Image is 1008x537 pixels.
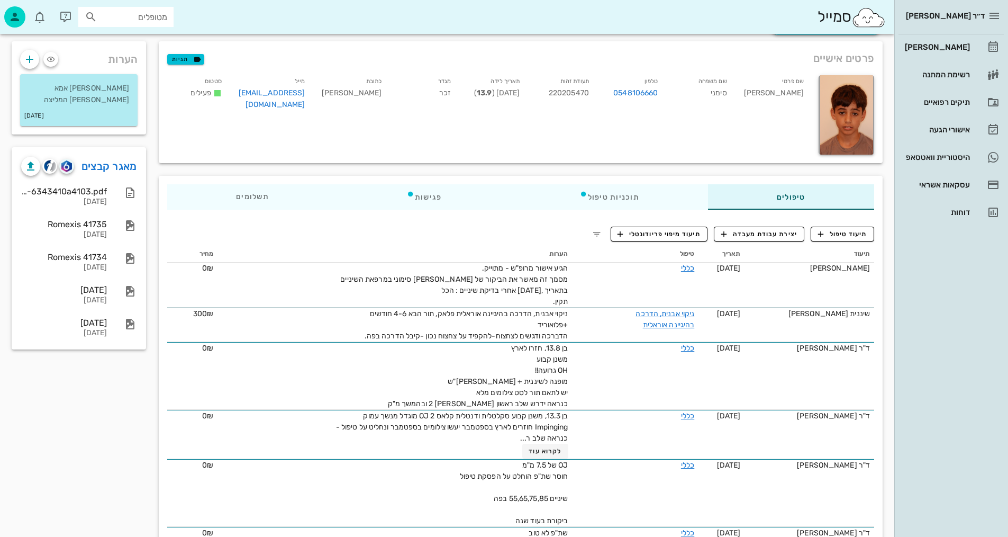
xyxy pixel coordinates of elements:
div: [DATE] [21,230,107,239]
div: זכר [391,73,459,117]
small: תעודת זהות [560,78,589,85]
span: יצירת עבודת מעבדה [721,229,797,239]
div: דוחות [903,208,970,217]
small: סטטוס [205,78,222,85]
a: כללי [681,344,694,353]
small: מייל [295,78,305,85]
img: SmileCloud logo [851,7,886,28]
div: תוכניות טיפול [511,184,708,210]
span: תג [31,8,38,15]
small: שם פרטי [782,78,804,85]
div: [PERSON_NAME] [903,43,970,51]
span: ד״ר [PERSON_NAME] [906,11,985,21]
a: [EMAIL_ADDRESS][DOMAIN_NAME] [239,88,305,109]
small: מגדר [438,78,451,85]
a: רשימת המתנה [898,62,1004,87]
small: תאריך לידה [491,78,520,85]
div: תיקים רפואיים [903,98,970,106]
span: בן 13.3, משנן קבוע סקלטלית ודנטלית קלאס 2 OJ מוגדל מנשך עמוק Impinging חוזרים לארץ בספטמבר יעשו צ... [336,411,568,443]
a: כללי [681,411,694,420]
a: ניקוי אבנית, הדרכה בהיגיינה אוראלית [635,309,694,329]
a: 0548106660 [613,87,658,99]
div: עסקאות אשראי [903,181,970,189]
div: [PERSON_NAME] [749,263,870,274]
a: [PERSON_NAME] [898,34,1004,60]
span: [PERSON_NAME] [322,88,382,97]
span: פעילים [190,88,211,97]
div: רשימת המתנה [903,70,970,79]
span: תיעוד מיפוי פריודונטלי [617,229,701,239]
div: Romexis 41735 [21,219,107,229]
div: טיפולים [708,184,874,210]
img: romexis logo [61,160,71,172]
div: ד"ר [PERSON_NAME] [749,343,870,354]
a: מאגר קבצים [81,158,137,175]
div: היסטוריית וואטסאפ [903,153,970,162]
button: romexis logo [59,159,74,174]
div: פגישות [338,184,511,210]
a: היסטוריית וואטסאפ [898,145,1004,170]
button: לקרוא עוד [522,444,568,459]
span: [DATE] [717,309,741,318]
small: שם משפחה [698,78,727,85]
small: [DATE] [24,110,44,122]
span: תיעוד טיפול [818,229,867,239]
a: עסקאות אשראי [898,172,1004,198]
div: סמייל [818,6,886,29]
div: [DATE] [21,296,107,305]
span: 0₪ [202,411,213,420]
img: cliniview logo [44,160,56,172]
div: סימני [666,73,735,117]
span: 220205470 [549,88,589,97]
a: כללי [681,461,694,470]
span: [DATE] [717,344,741,353]
span: ניקוי אבנית, הדרכה בהיגיינה אוראלית פלאק, תור הבא 4-6 חודשים +פלואוריד הדברכה ודגשים לצחצוח-להקפי... [365,309,568,341]
div: אישורי הגעה [903,126,970,134]
div: [DATE] [21,285,107,295]
button: תגיות [167,54,204,65]
span: 0₪ [202,461,213,470]
span: תשלומים [236,193,269,201]
span: 0₪ [202,264,213,273]
div: [PERSON_NAME] [735,73,812,117]
th: תיעוד [744,246,874,263]
div: [DATE] [21,198,107,207]
div: [DATE] [21,318,107,328]
a: תיקים רפואיים [898,89,1004,115]
small: טלפון [644,78,658,85]
div: הערות [12,41,146,72]
button: יצירת עבודת מעבדה [714,227,804,241]
span: 300₪ [193,309,213,318]
th: מחיר [167,246,217,263]
th: טיפול [573,246,699,263]
span: תגיות [172,55,199,64]
div: שיננית [PERSON_NAME] [749,308,870,319]
span: בן 13.8, חזרו לארץ משנן קבוע OH גרועה!! מופנה לשיננית + [PERSON_NAME]"ש יש לתאם תור לסט צילומים מ... [388,344,568,408]
span: פרטים אישיים [813,50,874,67]
a: דוחות [898,200,1004,225]
p: [PERSON_NAME] אמא [PERSON_NAME] המליצה [29,83,129,106]
span: [DATE] [717,264,741,273]
div: [DATE] [21,329,107,338]
div: ד"ר [PERSON_NAME] [749,410,870,422]
div: bfb088f6-b73b-4717-b7af-6343410a4103.pdf [21,186,107,196]
button: תיעוד טיפול [811,227,874,241]
strong: 13.9 [477,88,492,97]
button: cliniview logo [42,159,57,174]
th: תאריך [698,246,744,263]
span: [DATE] ( ) [474,88,520,97]
a: אישורי הגעה [898,117,1004,142]
a: כללי [681,264,694,273]
th: הערות [217,246,572,263]
span: 0₪ [202,344,213,353]
button: תיעוד מיפוי פריודונטלי [611,227,708,241]
div: Romexis 41734 [21,252,107,262]
div: [DATE] [21,263,107,272]
span: [DATE] [717,461,741,470]
div: ד"ר [PERSON_NAME] [749,460,870,471]
small: כתובת [366,78,382,85]
span: [DATE] [717,411,741,420]
span: לקרוא עוד [529,448,561,455]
